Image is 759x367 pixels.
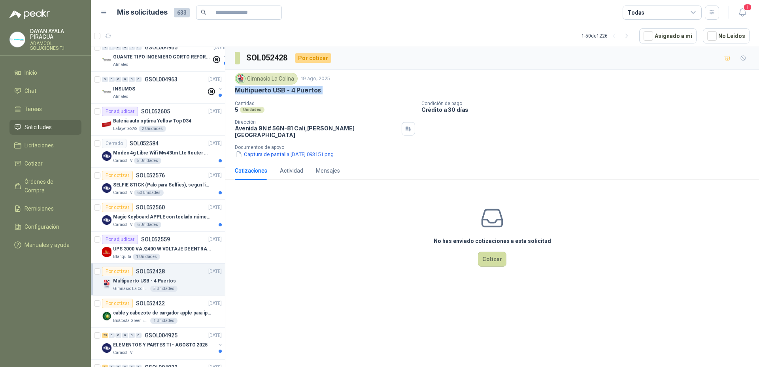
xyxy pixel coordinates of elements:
div: 0 [109,45,115,50]
div: 0 [129,333,135,338]
a: Tareas [9,102,81,117]
button: Cotizar [478,252,506,267]
img: Company Logo [10,32,25,47]
div: Todas [628,8,644,17]
p: [DATE] [208,108,222,115]
span: Chat [25,87,36,95]
a: Cotizar [9,156,81,171]
div: 0 [102,77,108,82]
p: [DATE] [208,172,222,179]
span: Remisiones [25,204,54,213]
div: 6 Unidades [134,222,161,228]
div: Por cotizar [102,203,133,212]
p: ELEMENTOS Y PARTES TI - AGOSTO 2025 [113,341,208,349]
p: INSUMOS [113,85,135,93]
span: Tareas [25,105,42,113]
div: Cerrado [102,139,126,148]
p: Multipuerto USB - 4 Puertos [235,86,321,94]
div: 0 [136,45,142,50]
p: [DATE] [213,44,227,51]
h1: Mis solicitudes [117,7,168,18]
p: [DATE] [208,332,222,339]
button: No Leídos [703,28,750,43]
img: Company Logo [102,151,111,161]
a: Por adjudicarSOL052559[DATE] Company LogoUPS 3000 VA /2400 W VOLTAJE DE ENTRADA / SALIDA 12V ON L... [91,231,225,263]
p: cable y cabezote de cargador apple para iphone [113,309,211,317]
a: Órdenes de Compra [9,174,81,198]
span: Solicitudes [25,123,52,132]
p: Caracol TV [113,350,132,356]
p: SOL052560 [136,205,165,210]
div: Gimnasio La Colina [235,73,298,85]
p: ADAMCOL SOLUCIONES T.I [30,41,81,51]
img: Company Logo [102,119,111,129]
p: Multipuerto USB - 4 Puertos [113,277,176,285]
div: 0 [129,77,135,82]
div: 0 [109,333,115,338]
p: SOL052422 [136,301,165,306]
span: Licitaciones [25,141,54,150]
div: Unidades [240,107,264,113]
div: 0 [115,333,121,338]
p: 19 ago, 2025 [301,75,330,83]
span: Cotizar [25,159,43,168]
a: Licitaciones [9,138,81,153]
p: Caracol TV [113,158,132,164]
button: 1 [735,6,750,20]
p: [DATE] [208,300,222,307]
span: Inicio [25,68,37,77]
p: BioCosta Green Energy S.A.S [113,318,149,324]
span: Órdenes de Compra [25,177,74,195]
div: 0 [136,77,142,82]
div: 0 [136,333,142,338]
p: Avenida 9N # 56N-81 Cali , [PERSON_NAME][GEOGRAPHIC_DATA] [235,125,398,138]
a: 23 0 0 0 0 0 GSOL004925[DATE] Company LogoELEMENTOS Y PARTES TI - AGOSTO 2025Caracol TV [102,331,223,356]
p: [DATE] [208,76,222,83]
span: search [201,9,206,15]
img: Company Logo [102,247,111,257]
div: 0 [109,77,115,82]
a: Remisiones [9,201,81,216]
div: Por cotizar [295,53,331,63]
div: 0 [102,45,108,50]
a: 0 0 0 0 0 0 GSOL004963[DATE] Company LogoINSUMOSAlmatec [102,75,223,100]
p: DAYAN AYALA PIRAGUA [30,28,81,40]
img: Company Logo [102,183,111,193]
img: Company Logo [102,55,111,65]
span: Configuración [25,222,59,231]
img: Company Logo [236,74,245,83]
p: GSOL004925 [145,333,177,338]
div: Mensajes [316,166,340,175]
button: Asignado a mi [639,28,697,43]
p: Cantidad [235,101,415,106]
img: Company Logo [102,215,111,225]
p: Magic Keyboard APPLE con teclado númerico en Español Plateado [113,213,211,221]
div: 5 Unidades [134,158,161,164]
p: SOL052605 [141,109,170,114]
div: Por adjudicar [102,235,138,244]
a: Manuales y ayuda [9,237,81,252]
img: Company Logo [102,279,111,289]
p: SOL052428 [136,269,165,274]
span: Manuales y ayuda [25,241,70,249]
img: Company Logo [102,343,111,353]
a: Configuración [9,219,81,234]
p: [DATE] [208,268,222,275]
p: [DATE] [208,204,222,211]
img: Company Logo [102,87,111,97]
p: 5 [235,106,238,113]
p: Blanquita [113,254,131,260]
p: SELFIE STICK (Palo para Selfies), segun link adjunto [113,181,211,189]
p: UPS 3000 VA /2400 W VOLTAJE DE ENTRADA / SALIDA 12V ON LINE [113,245,211,253]
p: Caracol TV [113,190,132,196]
p: [DATE] [208,236,222,243]
p: Batería auto optima Yellow Top D34 [113,117,191,125]
p: GSOL004965 [145,45,177,50]
div: 0 [122,77,128,82]
p: Gimnasio La Colina [113,286,149,292]
a: CerradoSOL052584[DATE] Company LogoModen 4g Libre Wifi Mw43tm Lte Router Móvil Internet 5ghzCarac... [91,136,225,168]
a: Chat [9,83,81,98]
div: 0 [129,45,135,50]
img: Logo peakr [9,9,50,19]
p: SOL052559 [141,237,170,242]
